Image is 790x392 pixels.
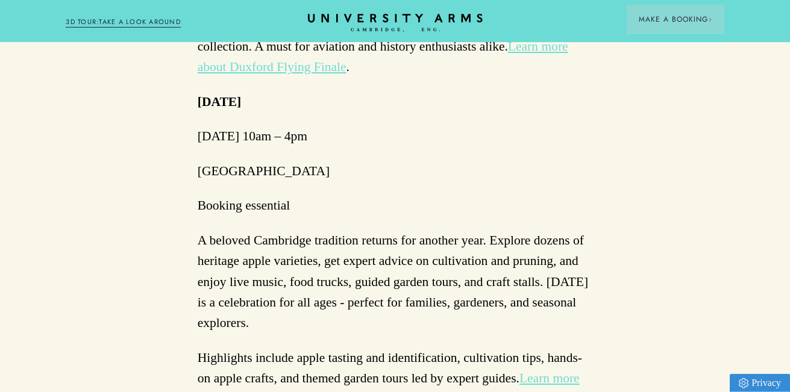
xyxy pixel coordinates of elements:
[308,14,483,33] a: Home
[198,230,593,334] p: A beloved Cambridge tradition returns for another year. Explore dozens of heritage apple varietie...
[198,126,593,146] p: [DATE] 10am – 4pm
[739,378,748,388] img: Privacy
[198,161,593,181] p: [GEOGRAPHIC_DATA]
[66,17,181,28] a: 3D TOUR:TAKE A LOOK AROUND
[627,5,724,34] button: Make a BookingArrow icon
[198,195,593,216] p: Booking essential
[730,374,790,392] a: Privacy
[198,95,242,109] strong: [DATE]
[708,17,712,22] img: Arrow icon
[639,14,712,25] span: Make a Booking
